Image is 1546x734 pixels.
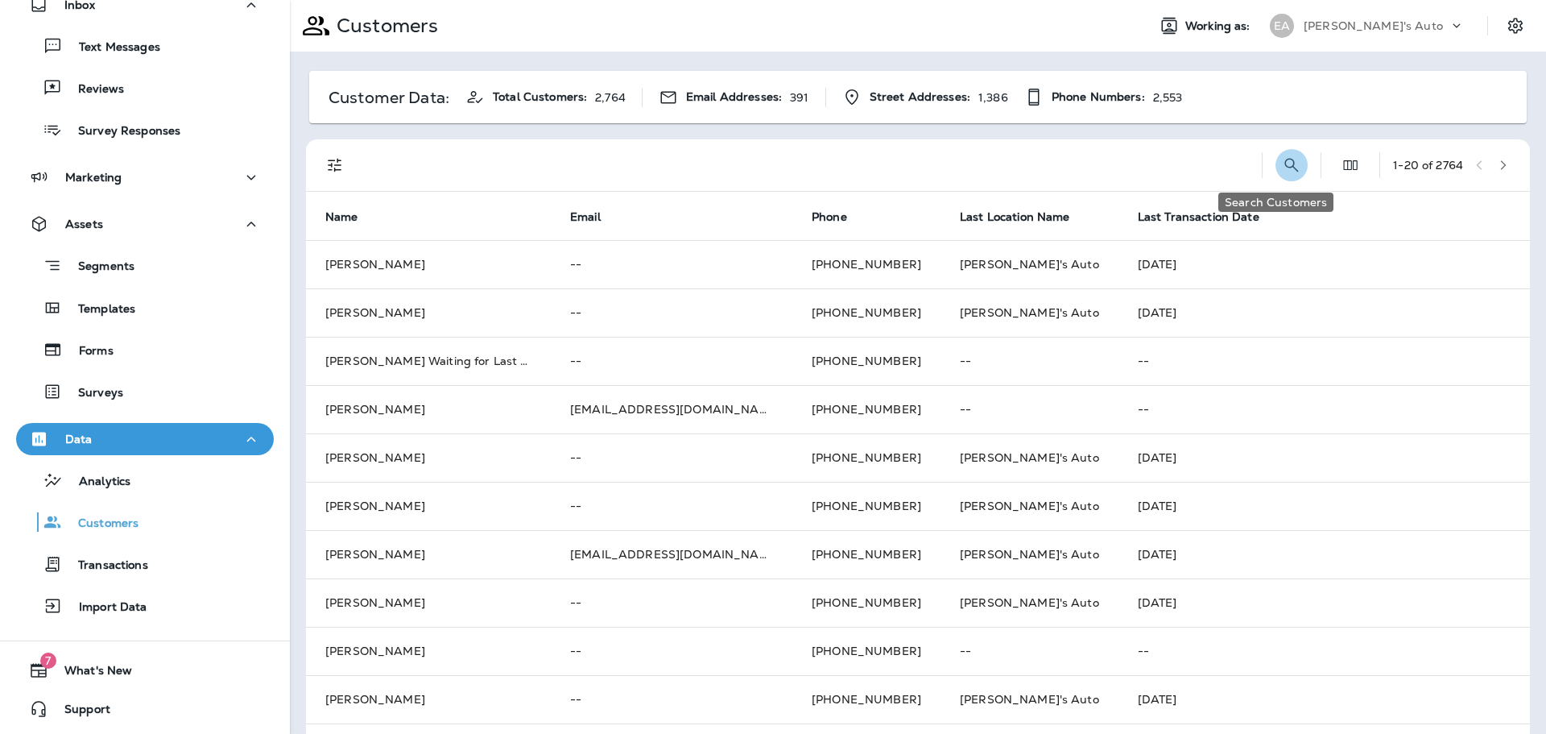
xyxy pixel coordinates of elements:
p: Templates [62,302,135,317]
td: [PHONE_NUMBER] [792,675,940,724]
button: Transactions [16,547,274,581]
td: [PHONE_NUMBER] [792,482,940,530]
td: [PERSON_NAME] [306,288,551,337]
span: [PERSON_NAME]'s Auto [960,547,1099,562]
span: Support [48,703,110,722]
span: [PERSON_NAME]'s Auto [960,499,1099,513]
td: [DATE] [1118,433,1530,482]
p: Analytics [63,475,130,490]
button: Analytics [16,463,274,497]
td: [EMAIL_ADDRESS][DOMAIN_NAME] [551,385,792,433]
button: Segments [16,248,274,283]
td: [PERSON_NAME] [306,482,551,530]
button: Data [16,423,274,455]
span: [PERSON_NAME]'s Auto [960,595,1099,610]
span: Last Transaction Date [1138,210,1259,224]
span: Working as: [1185,19,1254,33]
button: Search Customers [1275,149,1308,181]
p: -- [960,403,1099,416]
span: What's New [48,664,132,683]
button: Reviews [16,71,274,105]
button: Templates [16,291,274,325]
td: [DATE] [1118,240,1530,288]
p: [PERSON_NAME]'s Auto [1304,19,1443,32]
p: -- [570,258,773,271]
p: Reviews [62,82,124,97]
button: Marketing [16,161,274,193]
div: EA [1270,14,1294,38]
td: [PHONE_NUMBER] [792,240,940,288]
span: [PERSON_NAME]'s Auto [960,692,1099,707]
p: -- [1138,403,1511,416]
button: Import Data [16,589,274,623]
td: [DATE] [1118,530,1530,578]
button: Edit Fields [1334,149,1366,181]
span: [PERSON_NAME]'s Auto [960,257,1099,272]
p: Segments [62,259,134,276]
span: Email Addresses: [686,90,782,104]
p: Transactions [62,558,148,574]
span: Last Location Name [960,210,1070,224]
td: [PHONE_NUMBER] [792,627,940,675]
p: -- [570,306,773,319]
td: [PHONE_NUMBER] [792,433,940,482]
p: -- [570,645,773,657]
p: -- [960,645,1099,657]
button: Assets [16,208,274,240]
p: Surveys [62,386,123,401]
button: Filters [319,149,351,181]
p: 391 [790,91,808,104]
button: Survey Responses [16,113,274,147]
td: [PERSON_NAME] [306,385,551,433]
span: 7 [40,653,56,669]
p: Text Messages [63,40,160,56]
span: Phone [812,209,868,224]
span: [PERSON_NAME]'s Auto [960,450,1099,465]
td: [PHONE_NUMBER] [792,578,940,627]
button: Customers [16,505,274,539]
p: Survey Responses [62,124,180,139]
span: Email [570,209,622,224]
td: [PERSON_NAME] [306,578,551,627]
td: [DATE] [1118,288,1530,337]
p: -- [960,355,1099,367]
button: Text Messages [16,29,274,63]
p: Marketing [65,171,122,184]
td: [DATE] [1118,482,1530,530]
p: 2,553 [1153,91,1183,104]
td: [PERSON_NAME] [306,433,551,482]
p: -- [1138,645,1511,657]
span: Total Customers: [493,90,587,104]
p: -- [570,500,773,512]
span: Street Addresses: [870,90,970,104]
span: Last Transaction Date [1138,209,1280,224]
p: Customers [330,14,438,38]
td: [DATE] [1118,675,1530,724]
p: Customers [62,516,138,532]
span: Email [570,210,601,224]
span: Last Location Name [960,209,1091,224]
td: [PERSON_NAME] [306,530,551,578]
p: Data [65,433,93,446]
p: -- [570,693,773,706]
td: [PERSON_NAME] [306,627,551,675]
p: Forms [63,344,114,359]
td: [PHONE_NUMBER] [792,385,940,433]
td: [PERSON_NAME] Waiting for Last Name [306,337,551,385]
div: 1 - 20 of 2764 [1393,159,1463,172]
td: [PHONE_NUMBER] [792,288,940,337]
p: -- [1138,355,1511,367]
button: Settings [1501,11,1530,40]
p: Customer Data: [329,91,449,104]
p: -- [570,596,773,609]
p: -- [570,451,773,464]
span: Phone Numbers: [1052,90,1145,104]
button: Support [16,693,274,725]
p: Import Data [63,600,147,616]
p: -- [570,355,773,367]
span: Phone [812,210,847,224]
div: Search Customers [1218,193,1333,212]
span: [PERSON_NAME]'s Auto [960,305,1099,320]
td: [DATE] [1118,578,1530,627]
button: Surveys [16,375,274,408]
